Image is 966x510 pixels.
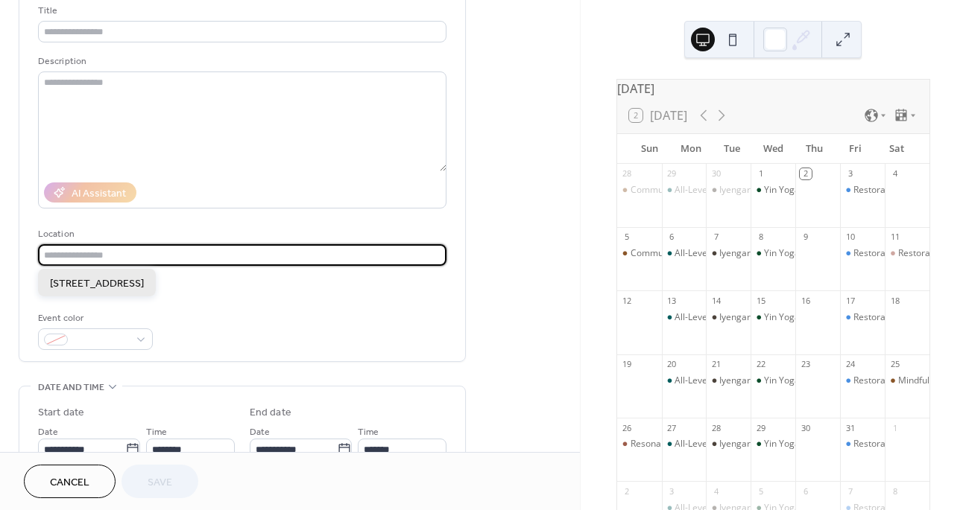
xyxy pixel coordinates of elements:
div: 8 [889,485,900,497]
div: Restorative Yoga [853,438,924,450]
div: All-Levels Yoga [662,184,707,197]
div: 1 [755,168,766,179]
div: Resonance Reset Sound Immersion [631,438,777,450]
div: 7 [845,485,856,497]
div: End date [250,405,291,421]
div: Restorative Yoga [840,311,885,324]
div: Restorative Yoga Nidra Sound Bath [885,247,929,260]
div: Iyengar Yoga [719,374,774,387]
div: All-Levels Yoga [675,438,737,450]
div: Iyengar Yoga [706,438,751,450]
div: 13 [666,295,678,306]
div: 15 [755,295,766,306]
div: Restorative Yoga [853,184,924,197]
div: Yin Yoga [764,247,800,260]
div: Yin Yoga [751,184,795,197]
div: 25 [889,359,900,370]
span: Time [146,424,167,440]
div: Yin Yoga [764,184,800,197]
div: All-Levels Yoga [675,184,737,197]
div: 5 [755,485,766,497]
div: Mindful Movement: Yoga for Anxiety [885,374,929,387]
div: Yin Yoga [751,374,795,387]
div: 31 [845,422,856,433]
div: 4 [710,485,722,497]
div: 22 [755,359,766,370]
div: All-Levels Yoga [675,374,737,387]
button: Cancel [24,465,116,498]
div: Tue [711,134,752,164]
div: Yin Yoga [751,247,795,260]
div: Title [38,3,443,19]
div: 2 [800,168,811,179]
div: Restorative Yoga [853,247,924,260]
span: [STREET_ADDRESS] [50,276,144,292]
div: Start date [38,405,84,421]
div: Iyengar Yoga [706,184,751,197]
div: Yin Yoga [751,311,795,324]
div: All-Levels Yoga [675,247,737,260]
div: 12 [622,295,633,306]
div: Iyengar Yoga [719,438,774,450]
div: Resonance Reset Sound Immersion [617,438,662,450]
span: Time [358,424,379,440]
div: 30 [800,422,811,433]
div: 27 [666,422,678,433]
span: Date [250,424,270,440]
div: 10 [845,232,856,243]
div: Mon [670,134,711,164]
span: Cancel [50,475,89,491]
div: Restorative Yoga [840,438,885,450]
div: 7 [710,232,722,243]
div: Thu [794,134,835,164]
div: Yin Yoga [751,438,795,450]
div: Yin Yoga [764,311,800,324]
div: 8 [755,232,766,243]
div: Community Yoga [617,247,662,260]
div: Iyengar Yoga [719,311,774,324]
div: Restorative Yoga [840,247,885,260]
div: Iyengar Yoga [706,311,751,324]
div: 3 [666,485,678,497]
div: 26 [622,422,633,433]
div: 20 [666,359,678,370]
div: 6 [666,232,678,243]
span: Date and time [38,380,104,395]
div: Iyengar Yoga [719,247,774,260]
div: All-Levels Yoga [662,311,707,324]
div: 28 [622,168,633,179]
span: Date [38,424,58,440]
div: Sat [877,134,918,164]
div: Restorative Yoga [853,311,924,324]
div: Yin Yoga [764,374,800,387]
div: Sun [629,134,670,164]
div: Iyengar Yoga [719,184,774,197]
div: 1 [889,422,900,433]
div: Iyengar Yoga [706,374,751,387]
div: Event color [38,310,150,326]
div: 28 [710,422,722,433]
div: 29 [755,422,766,433]
div: 24 [845,359,856,370]
div: 2 [622,485,633,497]
div: Community Yoga [631,184,701,197]
div: Restorative Yoga [853,374,924,387]
div: Wed [753,134,794,164]
div: 4 [889,168,900,179]
div: All-Levels Yoga [675,311,737,324]
div: 9 [800,232,811,243]
div: 14 [710,295,722,306]
div: 19 [622,359,633,370]
div: 5 [622,232,633,243]
div: 3 [845,168,856,179]
div: Community Yoga [617,184,662,197]
div: 23 [800,359,811,370]
div: 18 [889,295,900,306]
div: Restorative Yoga [840,184,885,197]
div: 30 [710,168,722,179]
div: Yin Yoga [764,438,800,450]
div: 16 [800,295,811,306]
div: 21 [710,359,722,370]
div: 29 [666,168,678,179]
